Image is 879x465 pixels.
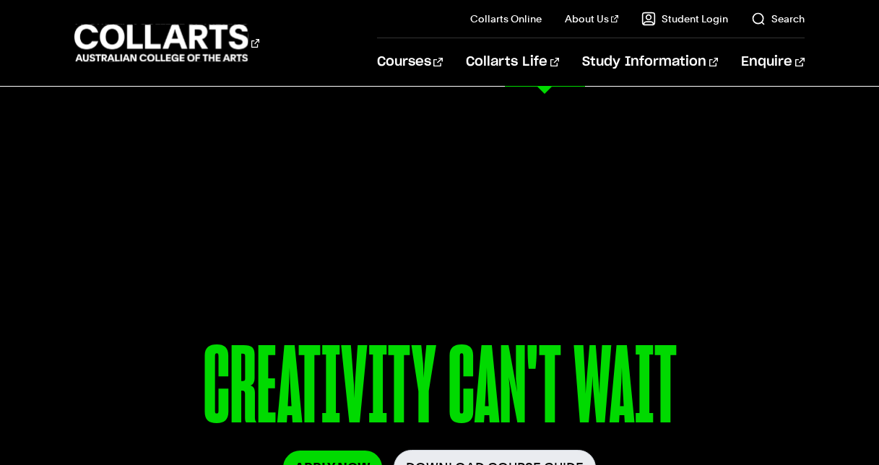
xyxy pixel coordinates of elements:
a: Collarts Life [466,38,559,86]
a: Study Information [582,38,718,86]
a: Collarts Online [470,12,542,26]
a: About Us [565,12,618,26]
a: Student Login [641,12,728,26]
a: Enquire [741,38,804,86]
a: Search [751,12,805,26]
p: CREATIVITY CAN'T WAIT [74,331,804,450]
a: Courses [377,38,443,86]
div: Go to homepage [74,22,259,64]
